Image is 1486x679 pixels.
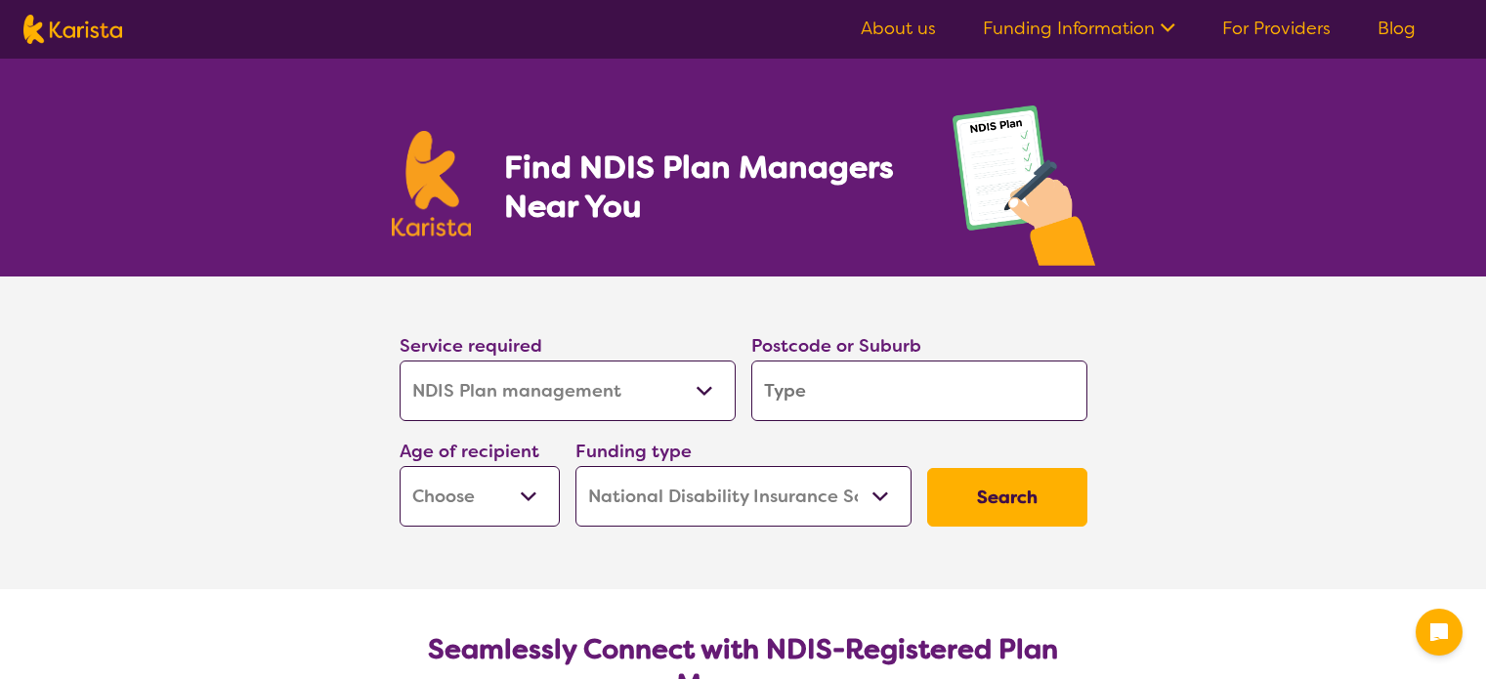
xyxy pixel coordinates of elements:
[1378,17,1416,40] a: Blog
[861,17,936,40] a: About us
[983,17,1175,40] a: Funding Information
[751,334,921,358] label: Postcode or Suburb
[23,15,122,44] img: Karista logo
[1222,17,1331,40] a: For Providers
[575,440,692,463] label: Funding type
[927,468,1087,527] button: Search
[504,148,913,226] h1: Find NDIS Plan Managers Near You
[953,106,1095,276] img: plan-management
[392,131,472,236] img: Karista logo
[751,361,1087,421] input: Type
[400,440,539,463] label: Age of recipient
[400,334,542,358] label: Service required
